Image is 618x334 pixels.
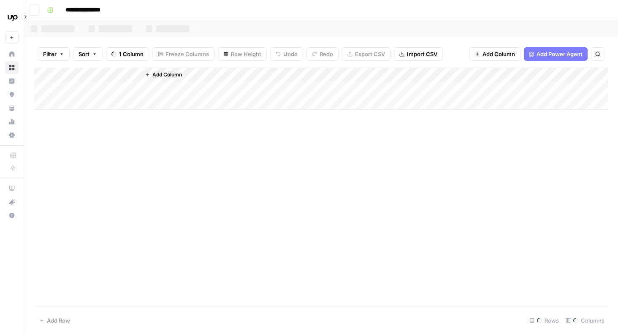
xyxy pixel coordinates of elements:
button: Redo [306,47,339,61]
span: Add Column [482,50,515,58]
a: AirOps Academy [5,182,19,195]
span: Import CSV [407,50,437,58]
a: Your Data [5,101,19,115]
a: Opportunities [5,88,19,101]
span: Add Power Agent [537,50,583,58]
button: What's new? [5,195,19,209]
a: Home [5,47,19,61]
div: What's new? [5,196,18,208]
button: Workspace: Upwork [5,7,19,28]
button: Import CSV [394,47,443,61]
a: Insights [5,74,19,88]
a: Usage [5,115,19,128]
span: Export CSV [355,50,385,58]
a: Settings [5,128,19,142]
div: Rows [526,314,562,327]
span: Add Column [152,71,182,79]
span: Redo [320,50,333,58]
a: Browse [5,61,19,74]
button: Help + Support [5,209,19,222]
button: Add Column [469,47,520,61]
img: Upwork Logo [5,10,20,25]
button: Row Height [218,47,267,61]
button: Sort [73,47,103,61]
button: Add Column [141,69,185,80]
button: Export CSV [342,47,390,61]
span: Freeze Columns [165,50,209,58]
button: Add Power Agent [524,47,588,61]
span: Row Height [231,50,261,58]
span: 1 Column [119,50,144,58]
button: Filter [38,47,70,61]
span: Sort [79,50,89,58]
span: Add Row [47,316,70,325]
div: Columns [562,314,608,327]
button: Freeze Columns [152,47,214,61]
span: Filter [43,50,57,58]
button: Add Row [34,314,75,327]
span: Undo [283,50,298,58]
button: Undo [270,47,303,61]
button: 1 Column [106,47,149,61]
